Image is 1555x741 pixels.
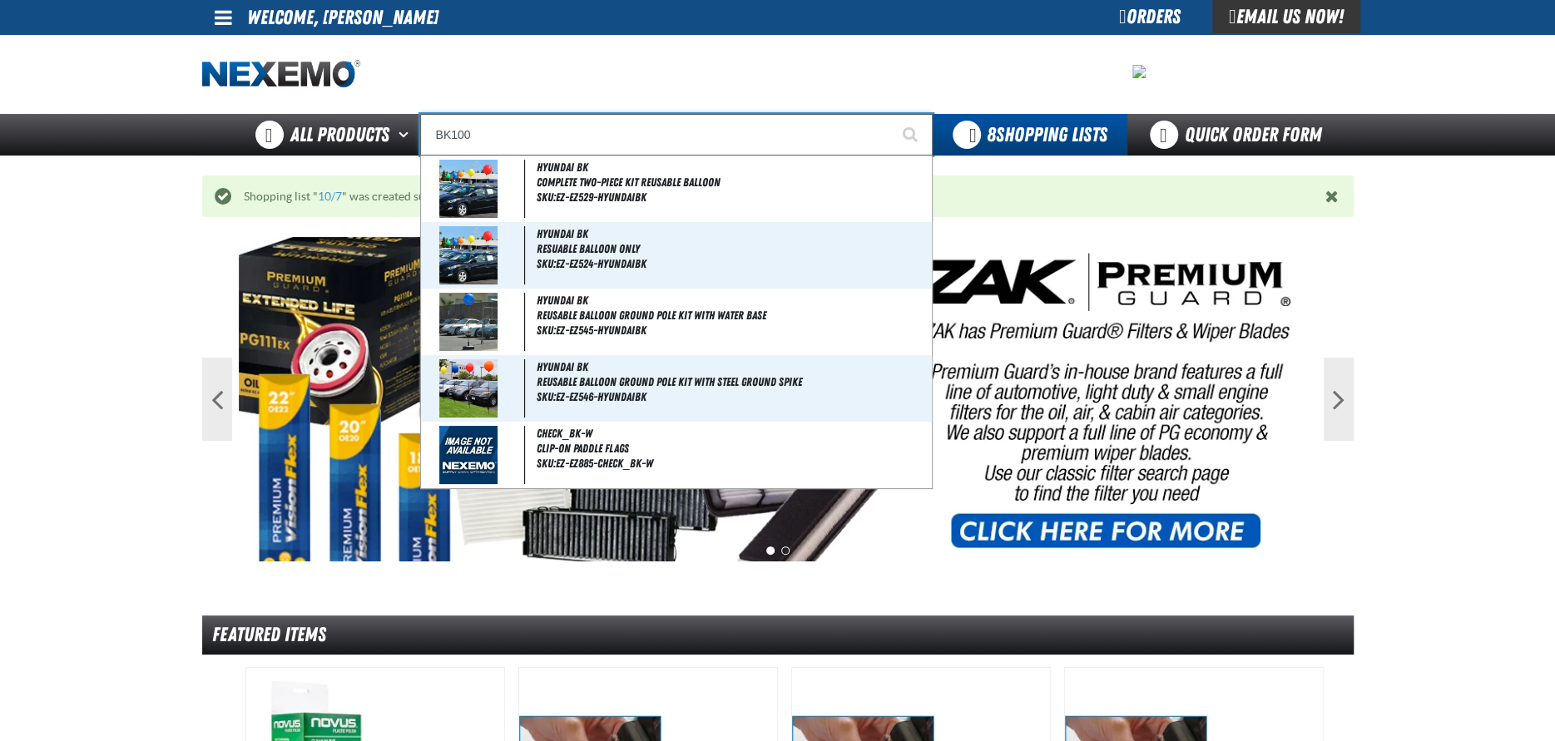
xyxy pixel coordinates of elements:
span: SKU:EZ-EZ529-HYUNDAIBK [537,190,646,204]
span: Reusable Balloon Ground Pole Kit with Steel Ground Spike [537,375,929,389]
img: 5b24450293e2d406532000-EZ545.jpg [439,293,498,351]
button: Next [1324,358,1354,441]
span: All Products [290,120,389,150]
button: You have 8 Shopping Lists. Open to view details [933,114,1127,156]
img: fc2cee1a5a0068665dcafeeff0455850.jpeg [1132,65,1146,78]
div: Shopping list " " was created successfully [231,189,1325,205]
span: SKU:EZ-EZ524-HYUNDAIBK [537,257,646,270]
span: Shopping Lists [987,123,1107,146]
img: PG Filters & Wipers [239,237,1318,561]
strong: 8 [987,123,996,146]
span: SKU:EZ-EZ885-CHECK_BK-W [537,457,653,470]
img: 5b244503a4933943499776-EZ546A.jpg [439,359,498,417]
img: 5b2444f0c9d79324041408-EZ524A.jpg [439,226,498,284]
span: Resuable Balloon Only [537,242,929,256]
span: HYUNDAI BK [537,294,588,307]
img: missing_image.jpg [439,426,498,484]
input: Search [420,114,933,156]
span: HYUNDAI BK [537,161,588,174]
img: Nexemo logo [202,60,360,89]
a: Quick Order Form [1127,114,1353,156]
span: HYUNDAI BK [537,360,588,373]
span: Reusable Balloon Ground Pole Kit with Water Base [537,309,929,323]
button: Close the Notification [1321,184,1345,209]
span: SKU:EZ-EZ545-HYUNDAIBK [537,324,646,337]
button: Previous [202,358,232,441]
div: Featured Items [202,615,1354,655]
span: CHECK_BK-W [537,427,592,440]
span: Clip-on Paddle Flags [537,442,929,456]
span: HYUNDAI BK [537,227,588,240]
button: Start Searching [891,114,933,156]
span: Complete Two-Piece Kit Reusable Balloon [537,175,929,190]
button: 1 of 2 [766,546,775,555]
img: 5b2444fa15a53796246380-EZ529A.jpg [439,160,498,218]
span: SKU:EZ-EZ546-HYUNDAIBK [537,390,646,403]
button: Open All Products pages [393,114,420,156]
button: 2 of 2 [781,546,790,555]
a: 10/7 [318,190,342,203]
